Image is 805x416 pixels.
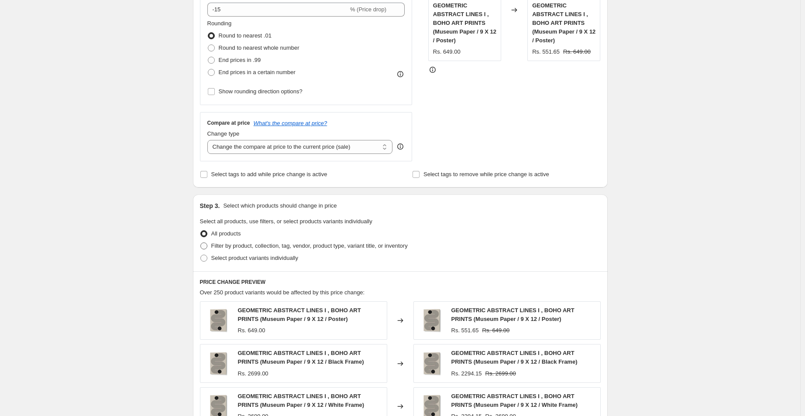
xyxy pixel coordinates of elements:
div: Rs. 551.65 [451,326,479,335]
span: End prices in .99 [219,57,261,63]
span: Change type [207,130,240,137]
span: All products [211,230,241,237]
span: Rounding [207,20,232,27]
div: Rs. 551.65 [532,48,560,56]
strike: Rs. 649.00 [563,48,591,56]
p: Select which products should change in price [223,201,337,210]
span: GEOMETRIC ABSTRACT LINES I , BOHO ART PRINTS (Museum Paper / 9 X 12 / Poster) [433,2,496,44]
span: Filter by product, collection, tag, vendor, product type, variant title, or inventory [211,242,408,249]
div: Rs. 649.00 [238,326,265,335]
span: GEOMETRIC ABSTRACT LINES I , BOHO ART PRINTS (Museum Paper / 9 X 12 / Black Frame) [238,350,364,365]
h3: Compare at price [207,119,250,126]
span: Round to nearest whole number [219,44,299,51]
span: % (Price drop) [350,6,386,13]
span: Show rounding direction options? [219,88,303,95]
span: GEOMETRIC ABSTRACT LINES I , BOHO ART PRINTS (Museum Paper / 9 X 12 / Poster) [238,307,361,322]
span: Select tags to add while price change is active [211,171,327,177]
span: Select all products, use filters, or select products variants individually [200,218,372,225]
div: Rs. 2699.00 [238,369,268,378]
strike: Rs. 2699.00 [485,369,516,378]
span: Select product variants individually [211,255,298,261]
span: Round to nearest .01 [219,32,272,39]
span: GEOMETRIC ABSTRACT LINES I , BOHO ART PRINTS (Museum Paper / 9 X 12 / White Frame) [238,393,365,408]
img: gallerywrap-resized_212f066c-7c3d-4415-9b16-553eb73bee29_80x.jpg [418,307,444,334]
div: help [396,142,405,151]
img: gallerywrap-resized_212f066c-7c3d-4415-9b16-553eb73bee29_80x.jpg [418,351,444,377]
span: GEOMETRIC ABSTRACT LINES I , BOHO ART PRINTS (Museum Paper / 9 X 12 / Poster) [532,2,595,44]
span: End prices in a certain number [219,69,296,75]
div: Rs. 2294.15 [451,369,482,378]
button: What's the compare at price? [254,120,327,126]
h2: Step 3. [200,201,220,210]
img: gallerywrap-resized_212f066c-7c3d-4415-9b16-553eb73bee29_80x.jpg [205,351,231,377]
h6: PRICE CHANGE PREVIEW [200,279,601,286]
div: Rs. 649.00 [433,48,461,56]
span: GEOMETRIC ABSTRACT LINES I , BOHO ART PRINTS (Museum Paper / 9 X 12 / White Frame) [451,393,578,408]
strike: Rs. 649.00 [482,326,509,335]
span: GEOMETRIC ABSTRACT LINES I , BOHO ART PRINTS (Museum Paper / 9 X 12 / Poster) [451,307,575,322]
span: Over 250 product variants would be affected by this price change: [200,289,365,296]
img: gallerywrap-resized_212f066c-7c3d-4415-9b16-553eb73bee29_80x.jpg [205,307,231,334]
span: GEOMETRIC ABSTRACT LINES I , BOHO ART PRINTS (Museum Paper / 9 X 12 / Black Frame) [451,350,578,365]
span: Select tags to remove while price change is active [423,171,549,177]
input: -15 [207,3,348,17]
